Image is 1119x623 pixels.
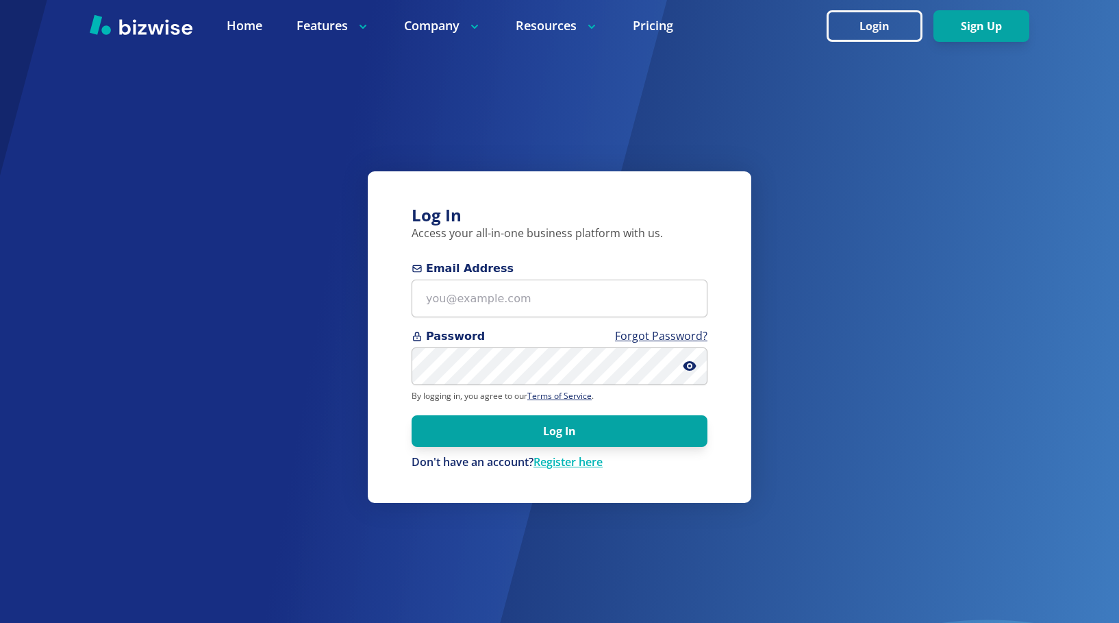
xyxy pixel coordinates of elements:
span: Password [412,328,707,345]
a: Sign Up [933,20,1029,33]
button: Sign Up [933,10,1029,42]
p: Features [297,17,370,34]
div: Don't have an account?Register here [412,455,707,470]
p: By logging in, you agree to our . [412,391,707,402]
p: Don't have an account? [412,455,707,470]
p: Company [404,17,481,34]
img: Bizwise Logo [90,14,192,35]
input: you@example.com [412,280,707,317]
p: Resources [516,17,599,34]
a: Terms of Service [527,390,592,402]
button: Log In [412,415,707,447]
a: Home [227,17,262,34]
a: Pricing [633,17,673,34]
span: Email Address [412,260,707,277]
h3: Log In [412,204,707,227]
a: Register here [533,454,603,469]
a: Forgot Password? [615,328,707,343]
p: Access your all-in-one business platform with us. [412,226,707,241]
a: Login [827,20,933,33]
button: Login [827,10,922,42]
